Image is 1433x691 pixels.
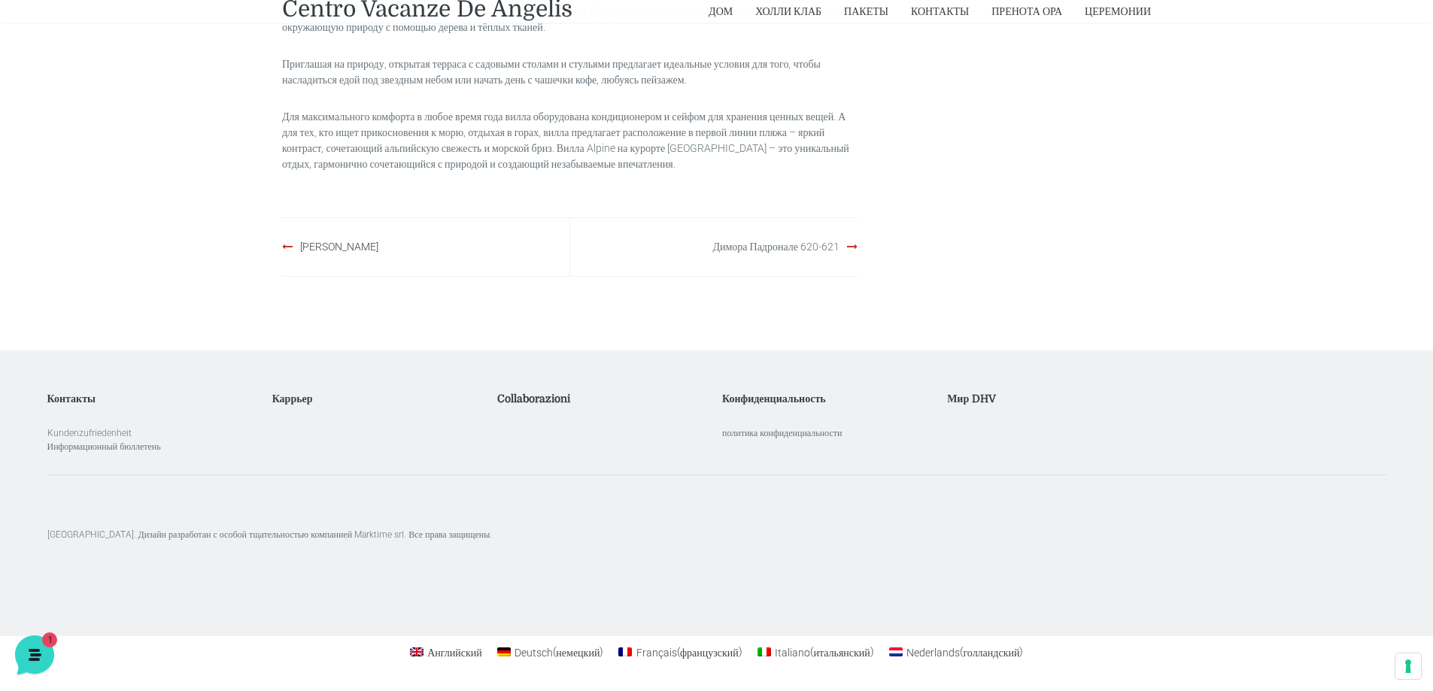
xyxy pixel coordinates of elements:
[125,505,176,516] font: Сообщения
[870,645,874,657] font: )
[947,392,996,405] font: Мир DHV
[47,392,96,405] font: Контакты
[155,483,157,490] font: 1
[712,241,839,253] a: Димора Падронале 620-621
[224,505,261,516] font: Помощь
[813,647,870,659] font: итальянский
[282,58,821,86] font: Приглашая на природу, открытая терраса с садовыми столами и стульями предлагает идеальные условия...
[677,645,680,657] font: (
[152,259,277,271] a: Открыть Центр помощи
[844,5,888,17] font: Пакеты
[739,645,742,657] font: )
[63,153,162,168] font: [PERSON_NAME]
[515,647,553,659] font: Deutsch
[105,483,197,517] button: 1Сообщения
[1085,5,1151,17] font: Церемонии
[47,428,132,438] a: Kundenzufriedenheit
[300,241,378,253] a: [PERSON_NAME]
[1395,653,1421,679] button: Отдавайте предпочтение относительному согласию в отношении технологии отслеживания
[991,5,1062,17] font: Пренота Ора
[882,642,1031,662] a: Переключиться на голландский
[12,632,57,677] iframe: Клиентский мессенджер
[24,155,54,185] img: light
[34,291,246,306] input: Поиск статьи...
[755,5,821,17] font: Холли Клаб
[24,199,277,229] button: Начать разговор
[911,5,969,17] font: Контакты
[906,647,960,659] font: Nederlands
[1019,645,1023,657] font: )
[722,392,826,405] font: Конфиденциальность
[47,529,493,540] font: [GEOGRAPHIC_DATA]. Дизайн разработан с особой тщательностью компанией Marktime srl. Все права защ...
[680,647,739,659] font: французский
[556,647,600,659] font: немецкий
[963,647,1019,659] font: голландский
[272,392,313,405] font: Каррьер
[243,154,277,165] font: -10 мин
[24,129,111,141] font: Ваши разговоры
[636,647,677,659] font: Français
[775,647,810,659] font: Italiano
[193,129,277,141] a: Посмотреть все
[960,645,963,657] font: (
[12,91,226,104] font: Наша миссия — это твой странный опыт!
[282,111,849,170] font: Для максимального комфорта в любое время года вилла оборудована кондиционером и сейфом для хранен...
[40,505,77,516] font: Главная
[600,645,603,657] font: )
[722,428,842,438] a: политика конфиденциальности
[490,642,612,662] a: Переключить на немецкий
[282,217,858,277] nav: Посты
[12,483,105,517] button: Главная
[268,173,272,184] font: 1
[709,5,733,17] font: Дом
[427,647,482,659] font: Английский
[497,392,570,405] font: Collaborazioni
[810,645,813,657] font: (
[750,642,882,662] a: Переключить на итальянский
[116,207,203,220] font: Начать разговор
[196,483,289,517] button: Помощь
[47,441,161,452] a: Информационный бюллетень
[12,11,232,85] font: Привет от [GEOGRAPHIC_DATA] 👋
[63,172,423,185] font: Чао! [GEOGRAPHIC_DATA] Резорт! Приходите, пожалуйста, помогите!
[18,147,283,192] a: [PERSON_NAME]Чао! [GEOGRAPHIC_DATA] Резорт! Приходите, пожалуйста, помогите!-10 мин1
[553,645,556,657] font: (
[24,258,87,271] font: Найти ответ
[152,258,277,271] font: Открыть Центр помощи
[611,642,749,662] a: Переключить на французский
